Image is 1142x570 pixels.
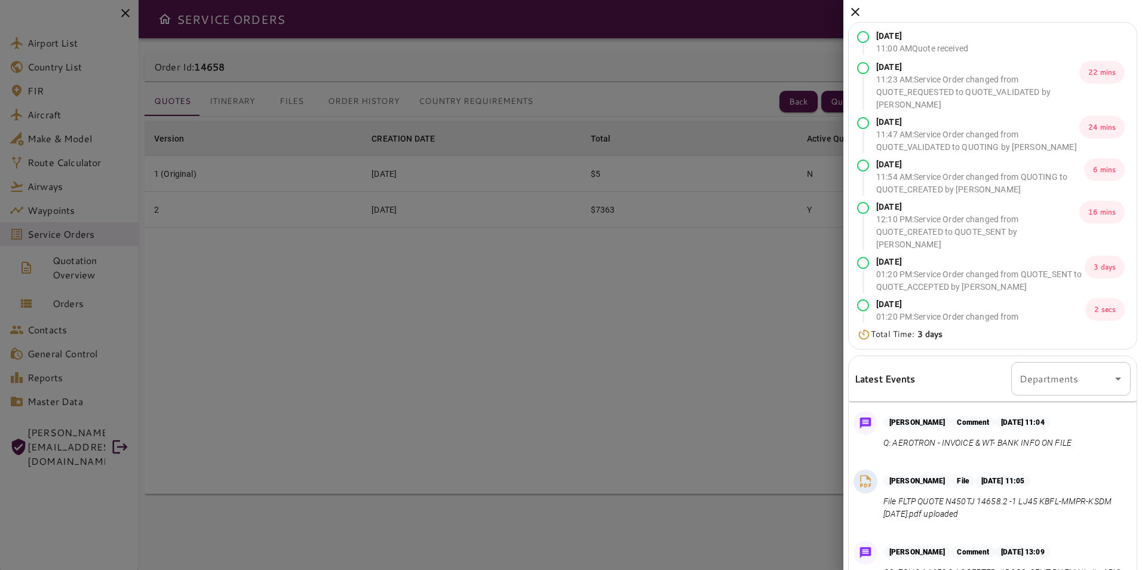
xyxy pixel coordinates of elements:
[917,328,943,340] b: 3 days
[857,415,874,431] img: Message Icon
[876,61,1079,73] p: [DATE]
[876,311,1085,348] p: 01:20 PM : Service Order changed from QUOTE_ACCEPTED to AWAITING_ASSIGNMENT by [PERSON_NAME]
[883,476,951,486] p: [PERSON_NAME]
[876,298,1085,311] p: [DATE]
[883,437,1072,449] p: Q: AEROTRON - INVOICE & WT- BANK INFO ON FILE
[876,201,1079,213] p: [DATE]
[1079,201,1125,223] p: 16 mins
[1079,116,1125,139] p: 24 mins
[876,171,1084,196] p: 11:54 AM : Service Order changed from QUOTING to QUOTE_CREATED by [PERSON_NAME]
[876,73,1079,111] p: 11:23 AM : Service Order changed from QUOTE_REQUESTED to QUOTE_VALIDATED by [PERSON_NAME]
[857,544,874,561] img: Message Icon
[1085,298,1125,321] p: 2 secs
[876,158,1084,171] p: [DATE]
[876,42,968,55] p: 11:00 AM Quote received
[876,30,968,42] p: [DATE]
[1110,370,1126,387] button: Open
[883,495,1126,520] p: File FLTP QUOTE N450TJ 14658.2 -1 LJ45 KBFL-MMPR-KSDM [DATE].pdf uploaded
[883,547,951,557] p: [PERSON_NAME]
[951,547,995,557] p: Comment
[883,417,951,428] p: [PERSON_NAME]
[975,476,1030,486] p: [DATE] 11:05
[876,256,1085,268] p: [DATE]
[995,547,1050,557] p: [DATE] 13:09
[1084,158,1125,181] p: 6 mins
[1085,256,1125,278] p: 3 days
[857,329,871,341] img: Timer Icon
[876,268,1085,293] p: 01:20 PM : Service Order changed from QUOTE_SENT to QUOTE_ACCEPTED by [PERSON_NAME]
[876,213,1079,251] p: 12:10 PM : Service Order changed from QUOTE_CREATED to QUOTE_SENT by [PERSON_NAME]
[871,328,943,341] p: Total Time:
[876,116,1079,128] p: [DATE]
[876,128,1079,154] p: 11:47 AM : Service Order changed from QUOTE_VALIDATED to QUOTING by [PERSON_NAME]
[855,371,916,387] h6: Latest Events
[951,476,975,486] p: File
[856,473,874,491] img: PDF File
[1079,61,1125,84] p: 22 mins
[951,417,995,428] p: Comment
[995,417,1050,428] p: [DATE] 11:04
